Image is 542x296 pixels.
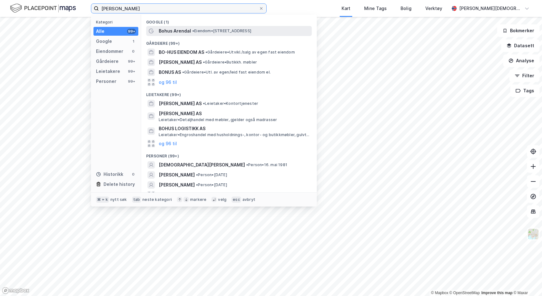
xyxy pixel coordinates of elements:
[431,291,448,295] a: Mapbox
[364,5,387,12] div: Mine Tags
[159,27,191,35] span: Bohus Arendal
[99,4,259,13] input: Søk på adresse, matrikkel, gårdeiere, leietakere eller personer
[203,101,205,106] span: •
[159,48,204,56] span: BO-HUS EIENDOM AS
[104,181,135,188] div: Delete history
[159,79,177,86] button: og 96 til
[196,182,198,187] span: •
[159,110,309,117] span: [PERSON_NAME] AS
[192,28,194,33] span: •
[127,29,136,34] div: 99+
[127,69,136,74] div: 99+
[141,87,317,99] div: Leietakere (99+)
[190,197,206,202] div: markere
[159,132,311,137] span: Leietaker • Engroshandel med husholdnings-, kontor- og butikkmøbler, gulvtepper og belysningsutstyr
[459,5,522,12] div: [PERSON_NAME][DEMOGRAPHIC_DATA]
[527,228,539,240] img: Z
[246,162,248,167] span: •
[159,140,177,147] button: og 96 til
[141,15,317,26] div: Google (1)
[182,70,184,74] span: •
[511,266,542,296] div: Kontrollprogram for chat
[342,5,350,12] div: Kart
[203,60,257,65] span: Gårdeiere • Butikkh. møbler
[159,117,277,122] span: Leietaker • Detaljhandel med møbler, gjelder også madrasser
[196,182,227,187] span: Person • [DATE]
[131,39,136,44] div: 1
[96,68,120,75] div: Leietakere
[196,172,227,177] span: Person • [DATE]
[141,149,317,160] div: Personer (99+)
[131,49,136,54] div: 0
[10,3,76,14] img: logo.f888ab2527a4732fd821a326f86c7f29.svg
[159,100,202,107] span: [PERSON_NAME] AS
[159,161,245,169] span: [DEMOGRAPHIC_DATA][PERSON_NAME]
[205,50,295,55] span: Gårdeiere • Utvikl./salg av egen fast eiendom
[159,69,181,76] span: BONUS AS
[182,70,271,75] span: Gårdeiere • Utl. av egen/leid fast eiendom el.
[497,24,539,37] button: Bokmerker
[510,84,539,97] button: Tags
[159,171,195,179] span: [PERSON_NAME]
[127,79,136,84] div: 99+
[203,60,205,64] span: •
[142,197,172,202] div: neste kategori
[141,36,317,47] div: Gårdeiere (99+)
[110,197,127,202] div: nytt søk
[218,197,226,202] div: velg
[196,172,198,177] span: •
[425,5,442,12] div: Verktøy
[131,172,136,177] div: 0
[205,50,207,54] span: •
[96,196,109,203] div: ⌘ + k
[503,54,539,67] button: Analyse
[96,78,116,85] div: Personer
[127,59,136,64] div: 99+
[2,287,29,294] a: Mapbox homepage
[96,48,123,55] div: Eiendommer
[159,125,309,132] span: BOHUS LOGISTIKK AS
[159,59,202,66] span: [PERSON_NAME] AS
[242,197,255,202] div: avbryt
[509,69,539,82] button: Filter
[246,162,287,167] span: Person • 16. mai 1981
[132,196,141,203] div: tab
[481,291,513,295] a: Improve this map
[96,28,104,35] div: Alle
[159,191,177,199] button: og 96 til
[203,101,258,106] span: Leietaker • Kontortjenester
[401,5,412,12] div: Bolig
[449,291,480,295] a: OpenStreetMap
[159,181,195,189] span: [PERSON_NAME]
[96,38,112,45] div: Google
[231,196,241,203] div: esc
[96,20,138,24] div: Kategori
[511,266,542,296] iframe: Chat Widget
[96,171,123,178] div: Historikk
[192,28,251,33] span: Eiendom • [STREET_ADDRESS]
[501,39,539,52] button: Datasett
[96,58,119,65] div: Gårdeiere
